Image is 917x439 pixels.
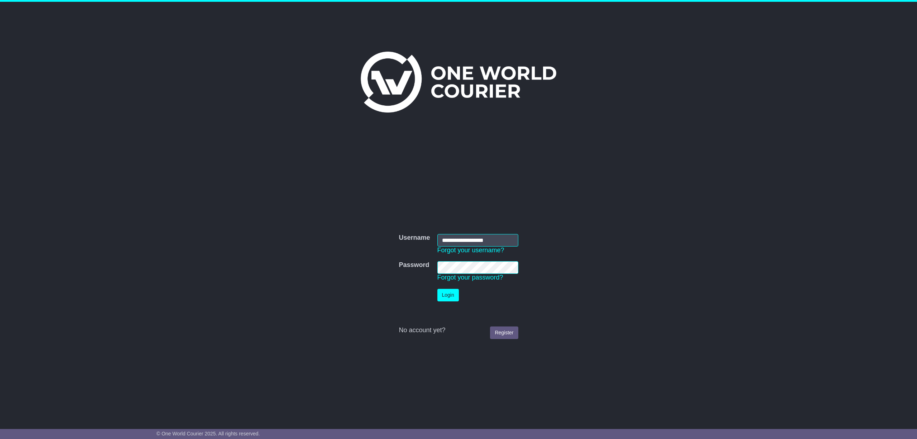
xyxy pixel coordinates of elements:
[399,261,429,269] label: Password
[399,326,518,334] div: No account yet?
[490,326,518,339] a: Register
[157,431,260,436] span: © One World Courier 2025. All rights reserved.
[399,234,430,242] label: Username
[437,247,504,254] a: Forgot your username?
[437,274,503,281] a: Forgot your password?
[437,289,459,301] button: Login
[361,52,556,113] img: One World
